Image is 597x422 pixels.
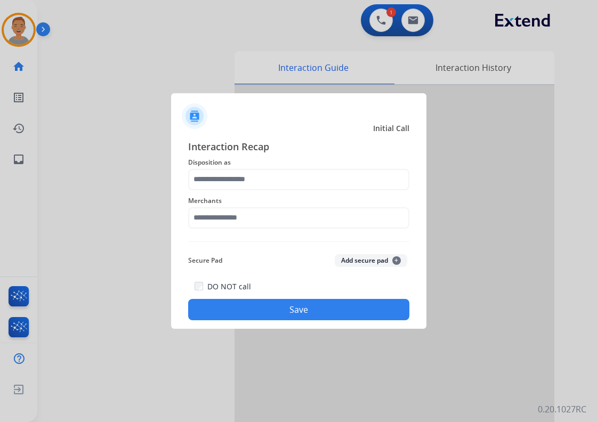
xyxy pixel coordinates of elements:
[182,103,207,129] img: contactIcon
[373,123,409,134] span: Initial Call
[188,156,409,169] span: Disposition as
[335,254,407,267] button: Add secure pad+
[188,194,409,207] span: Merchants
[188,299,409,320] button: Save
[188,139,409,156] span: Interaction Recap
[188,254,222,267] span: Secure Pad
[392,256,401,265] span: +
[207,281,251,292] label: DO NOT call
[538,403,586,416] p: 0.20.1027RC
